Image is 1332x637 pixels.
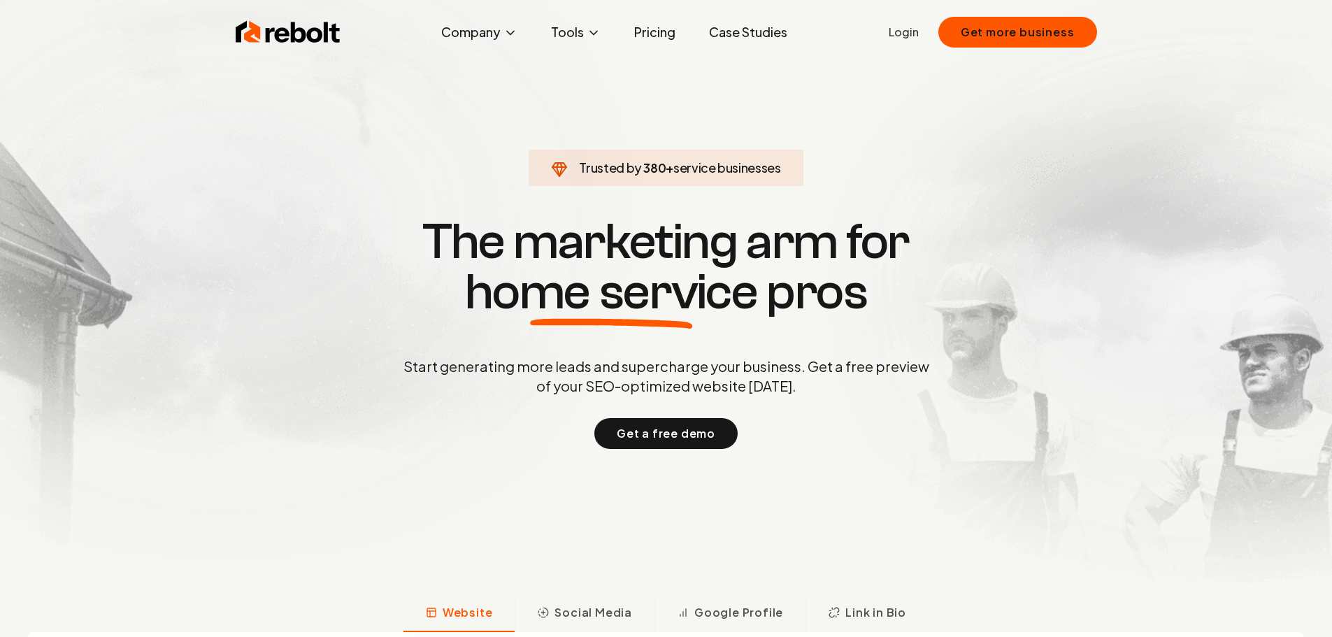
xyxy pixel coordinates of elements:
button: Company [430,18,529,46]
h1: The marketing arm for pros [331,217,1002,317]
button: Website [403,596,515,632]
span: Link in Bio [845,604,906,621]
span: Website [443,604,493,621]
span: 380 [643,158,666,178]
span: + [666,159,673,176]
button: Social Media [515,596,654,632]
button: Get a free demo [594,418,738,449]
button: Link in Bio [805,596,929,632]
span: Google Profile [694,604,783,621]
span: home service [465,267,758,317]
a: Login [889,24,919,41]
a: Pricing [623,18,687,46]
img: Rebolt Logo [236,18,341,46]
button: Google Profile [654,596,805,632]
span: Social Media [554,604,632,621]
button: Tools [540,18,612,46]
span: Trusted by [579,159,641,176]
a: Case Studies [698,18,799,46]
p: Start generating more leads and supercharge your business. Get a free preview of your SEO-optimiz... [401,357,932,396]
button: Get more business [938,17,1097,48]
span: service businesses [673,159,781,176]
